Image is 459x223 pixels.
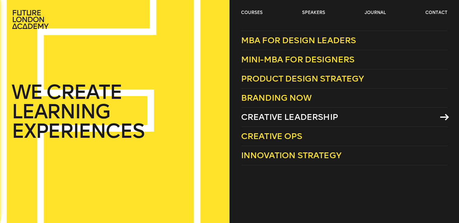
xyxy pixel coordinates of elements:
[241,10,263,16] a: courses
[365,10,386,16] a: journal
[241,54,355,64] span: Mini-MBA for Designers
[241,74,364,84] span: Product Design Strategy
[241,93,311,103] span: Branding Now
[241,108,447,127] a: Creative Leadership
[241,35,356,45] span: MBA for Design Leaders
[241,112,338,122] span: Creative Leadership
[241,69,447,89] a: Product Design Strategy
[241,127,447,146] a: Creative Ops
[241,31,447,50] a: MBA for Design Leaders
[241,89,447,108] a: Branding Now
[241,146,447,165] a: Innovation Strategy
[425,10,447,16] a: contact
[241,150,341,160] span: Innovation Strategy
[241,50,447,69] a: Mini-MBA for Designers
[302,10,325,16] a: speakers
[241,131,302,141] span: Creative Ops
